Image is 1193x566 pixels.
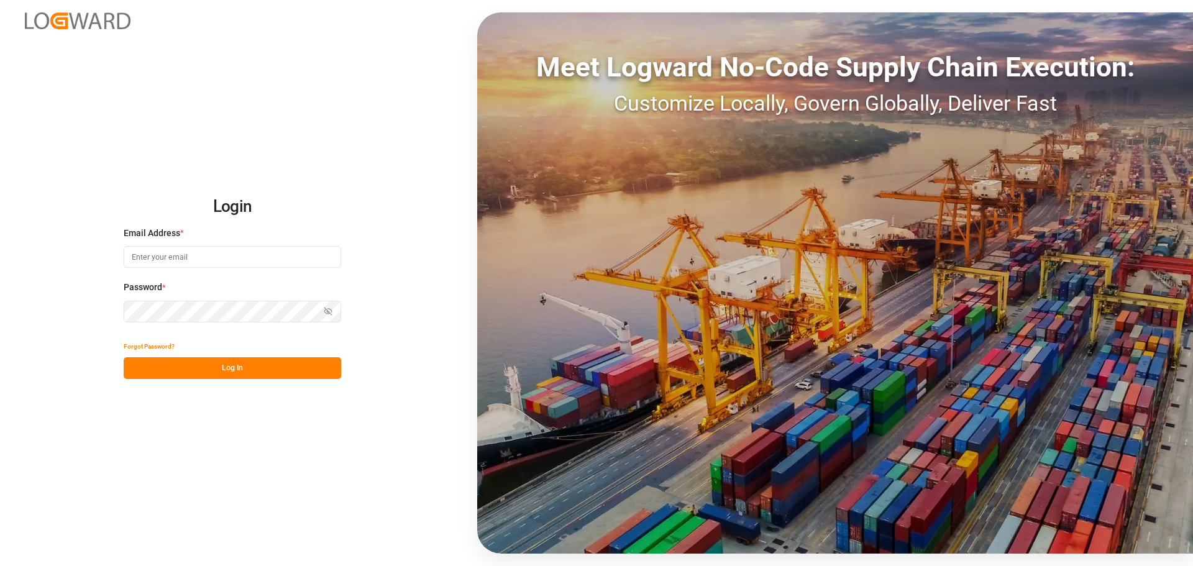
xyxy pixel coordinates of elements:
[477,88,1193,119] div: Customize Locally, Govern Globally, Deliver Fast
[124,187,341,227] h2: Login
[124,227,180,240] span: Email Address
[124,246,341,268] input: Enter your email
[477,47,1193,88] div: Meet Logward No-Code Supply Chain Execution:
[124,357,341,379] button: Log In
[124,281,162,294] span: Password
[124,335,175,357] button: Forgot Password?
[25,12,130,29] img: Logward_new_orange.png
